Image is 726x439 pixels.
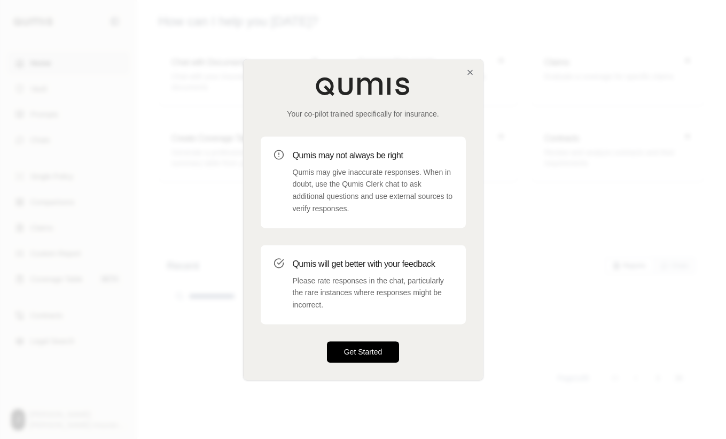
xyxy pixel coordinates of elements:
p: Qumis may give inaccurate responses. When in doubt, use the Qumis Clerk chat to ask additional qu... [293,166,453,215]
h3: Qumis may not always be right [293,149,453,162]
button: Get Started [327,341,400,363]
img: Qumis Logo [315,76,411,96]
h3: Qumis will get better with your feedback [293,258,453,271]
p: Your co-pilot trained specifically for insurance. [261,109,466,119]
p: Please rate responses in the chat, particularly the rare instances where responses might be incor... [293,275,453,311]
